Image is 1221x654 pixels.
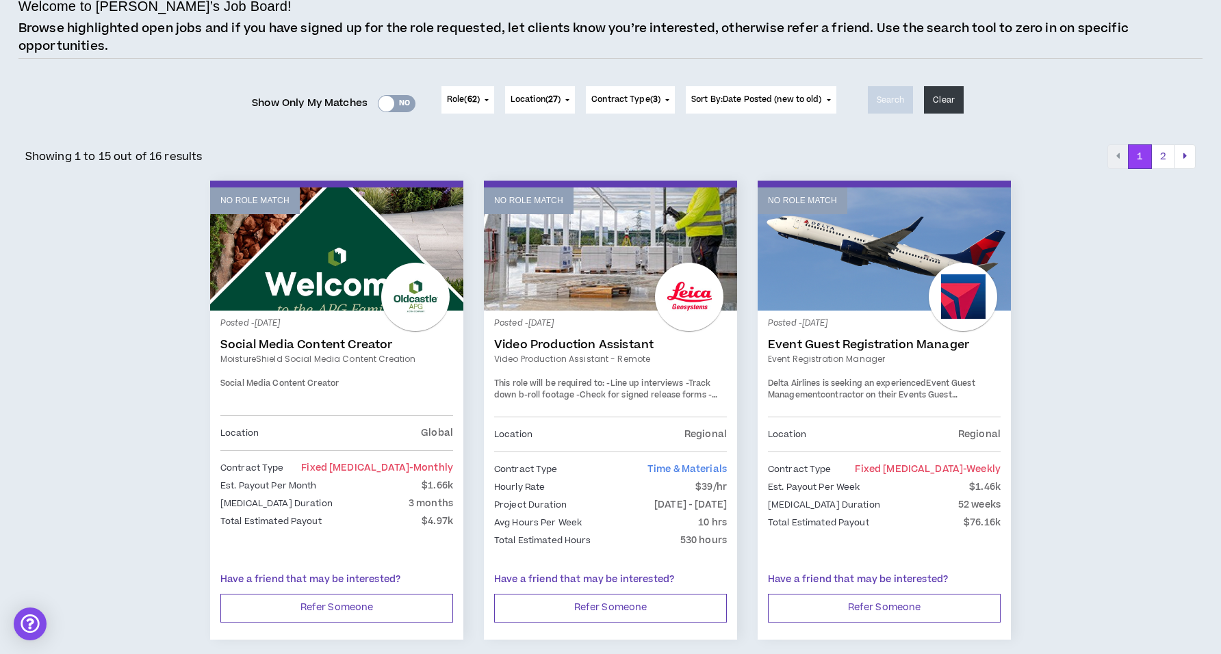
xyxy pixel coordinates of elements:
span: Social Media Content Creator [220,378,339,389]
p: 530 hours [680,533,727,548]
span: Fixed [MEDICAL_DATA] [855,462,1001,476]
button: Contract Type(3) [586,86,675,114]
p: $1.46k [969,480,1001,495]
span: contractor on their Events Guest Management team. This a 40hrs/week position with 3 days in the o... [768,389,981,425]
p: Regional [958,427,1001,442]
span: This role will be required to: [494,378,604,389]
span: Location ( ) [511,94,561,106]
p: 10 hrs [698,515,727,530]
span: Delta Airlines is seeking an experienced [768,378,926,389]
p: $39/hr [695,480,727,495]
p: Avg Hours Per Week [494,515,582,530]
button: Refer Someone [768,594,1001,623]
p: Have a friend that may be interested? [220,573,453,587]
p: Have a friend that may be interested? [768,573,1001,587]
p: $4.97k [422,514,453,529]
strong: Event Guest Management [768,378,975,402]
p: Est. Payout Per Month [220,478,317,493]
button: Refer Someone [220,594,453,623]
p: Posted - [DATE] [768,317,1001,330]
p: Posted - [DATE] [494,317,727,330]
p: Hourly Rate [494,480,545,495]
button: Location(27) [505,86,575,114]
p: No Role Match [220,194,290,207]
button: Clear [924,86,964,114]
span: Fixed [MEDICAL_DATA] [301,461,453,475]
span: Role ( ) [447,94,480,106]
span: Show Only My Matches [252,93,368,114]
button: 2 [1151,144,1175,169]
p: Showing 1 to 15 out of 16 results [25,148,203,165]
p: Contract Type [494,462,558,477]
span: 3 [653,94,658,105]
button: Refer Someone [494,594,727,623]
p: $1.66k [422,478,453,493]
a: Video Production Assistant [494,338,727,352]
p: Global [421,426,453,441]
p: Browse highlighted open jobs and if you have signed up for the role requested, let clients know y... [18,20,1203,55]
p: Location [768,427,806,442]
span: -Line up interviews [606,378,683,389]
a: MoistureShield Social Media Content Creation [220,353,453,365]
p: [MEDICAL_DATA] Duration [768,497,880,512]
p: No Role Match [768,194,837,207]
span: -Check for signed release forms [576,389,706,401]
span: -Track down b-roll footage [494,378,710,402]
a: No Role Match [210,187,463,311]
span: 62 [467,94,477,105]
a: Social Media Content Creator [220,338,453,352]
p: [DATE] - [DATE] [654,497,727,512]
button: 1 [1128,144,1152,169]
a: Video Production Assistant - Remote [494,353,727,365]
button: Sort By:Date Posted (new to old) [686,86,836,114]
a: Event Registration Manager [768,353,1001,365]
p: Regional [684,427,727,442]
div: Open Intercom Messenger [14,607,47,640]
span: Sort By: Date Posted (new to old) [691,94,822,105]
p: Est. Payout Per Week [768,480,860,495]
a: No Role Match [758,187,1011,311]
p: 3 months [409,496,453,511]
p: Total Estimated Payout [220,514,322,529]
p: Project Duration [494,497,567,512]
span: Contract Type ( ) [591,94,660,106]
p: [MEDICAL_DATA] Duration [220,496,333,511]
p: $76.16k [964,515,1001,530]
span: - monthly [409,461,453,475]
p: Location [220,426,259,441]
p: No Role Match [494,194,563,207]
span: -Keep projects up to date in Wrike. [494,389,717,413]
p: Contract Type [768,462,832,477]
p: Posted - [DATE] [220,317,453,330]
a: No Role Match [484,187,737,311]
p: Total Estimated Payout [768,515,869,530]
p: Have a friend that may be interested? [494,573,727,587]
nav: pagination [1107,144,1196,169]
p: Total Estimated Hours [494,533,591,548]
a: Event Guest Registration Manager [768,338,1001,352]
p: Location [494,427,532,442]
button: Role(62) [441,86,494,114]
span: - weekly [963,462,1001,476]
p: Contract Type [220,460,284,475]
span: Time & Materials [647,462,727,476]
p: 52 weeks [958,497,1001,512]
span: 27 [548,94,558,105]
button: Search [868,86,914,114]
